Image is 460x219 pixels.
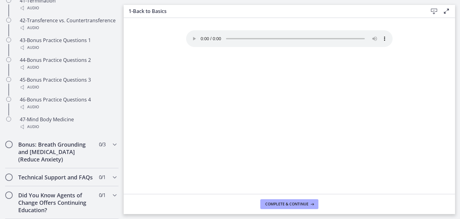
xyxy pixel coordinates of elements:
div: Audio [20,4,116,12]
div: 45-Bonus Practice Questions 3 [20,76,116,91]
div: Audio [20,103,116,111]
div: 42-Transference vs. Countertransference [20,17,116,32]
div: Audio [20,64,116,71]
div: Audio [20,84,116,91]
div: 44-Bonus Practice Questions 2 [20,56,116,71]
h2: Technical Support and FAQs [18,174,94,181]
h3: 1-Back to Basics [129,7,418,15]
div: 47-Mind Body Medicine [20,116,116,131]
div: Audio [20,123,116,131]
div: 43-Bonus Practice Questions 1 [20,36,116,51]
button: Complete & continue [260,199,318,209]
span: Complete & continue [265,202,309,207]
h2: Did You Know Agents of Change Offers Continuing Education? [18,191,94,214]
h2: Bonus: Breath Grounding and [MEDICAL_DATA] (Reduce Anxiety) [18,141,94,163]
span: 0 / 1 [99,174,105,181]
span: 0 / 1 [99,191,105,199]
span: 0 / 3 [99,141,105,148]
div: 46-Bonus Practice Questions 4 [20,96,116,111]
div: Audio [20,24,116,32]
div: Audio [20,44,116,51]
